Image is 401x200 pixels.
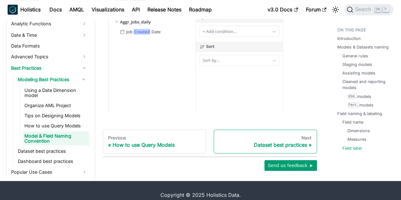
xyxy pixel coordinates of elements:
[23,86,89,100] a: Using a Date Dimension model
[344,4,393,15] button: Search (Ctrl+K)
[103,130,206,154] a: PreviousHow to use Query Models
[108,135,201,141] div: Previous
[66,4,88,15] a: AMQL
[347,127,370,133] a: Dimensions
[9,167,89,177] a: Popular Use Cases
[347,136,366,142] a: Measures
[330,4,340,15] button: Switch between dark and light mode (currently light mode)
[185,4,216,15] a: Roadmap
[23,121,89,130] a: How to use Query Models
[9,63,89,73] a: Best Practices
[8,4,41,15] a: HolisticsHolistics
[46,4,66,15] a: Docs
[268,161,314,170] span: Send us feedback ►
[342,119,363,125] a: Field name
[23,111,89,120] a: Tips on Designing Models
[8,4,18,15] img: Holistics
[342,61,372,67] a: Staging models
[16,157,89,165] a: Dashboard best practices
[128,4,144,15] a: API
[337,44,389,50] a: Models & Datasets naming
[78,74,89,84] button: Collapse sidebar category 'Modeling Best Practices'
[23,131,89,145] a: Model & Field Naming Convention
[342,70,375,76] a: Assisting models
[214,130,317,154] a: NextDataset best practices
[342,78,388,90] a: Cleaned and reporting models
[103,130,317,154] nav: Docs pages
[9,30,89,40] a: Date & Time
[219,142,312,148] div: Dataset best practices
[347,94,357,99] code: dim_
[9,51,89,61] a: Advanced Topics
[353,7,375,12] span: Search
[383,6,389,12] kbd: K
[347,102,359,107] code: fact_
[302,4,330,15] a: Forum
[9,18,89,29] a: Analytic Functions
[88,4,128,15] a: Visualizations
[108,142,201,148] div: How to use Query Models
[337,110,382,116] a: Field naming & labeling
[23,101,89,110] a: Organize AML Project
[28,191,374,199] div: Copyright © 2025 Holistics Data.
[16,74,78,84] a: Modeling Best Practices
[342,145,362,151] a: Field label
[347,93,371,99] a: dim_models
[20,6,41,13] b: Holistics
[347,102,373,108] a: fact_models
[219,135,312,141] div: Next
[337,35,361,41] a: Introduction
[264,4,302,15] a: v3.0 Docs
[342,53,368,59] a: General rules
[144,4,185,15] a: Release Notes
[16,146,89,155] a: Dataset best practices
[264,160,317,171] button: Send us feedback ►
[9,41,89,50] a: Data Formats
